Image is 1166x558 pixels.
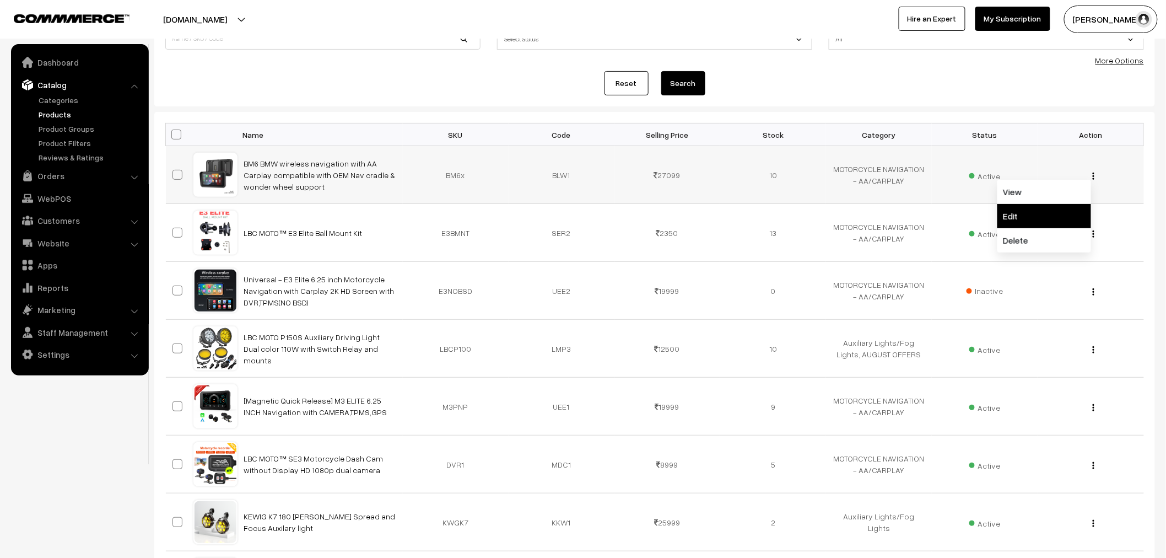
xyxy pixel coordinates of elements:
th: Action [1038,124,1143,146]
span: Inactive [967,285,1003,297]
a: Dashboard [14,52,145,72]
a: Website [14,233,145,253]
a: Delete [997,228,1091,253]
td: MOTORCYCLE NAVIGATION - AA/CARPLAY [826,262,932,320]
td: MOTORCYCLE NAVIGATION - AA/CARPLAY [826,378,932,436]
a: Products [36,109,145,120]
td: BLW1 [509,146,614,204]
a: Edit [997,204,1091,228]
td: 10 [720,146,826,204]
a: LBC MOTO P150S Auxiliary Driving Light Dual color 110W with Switch Relay and mounts [244,332,380,365]
a: COMMMERCE [14,11,110,24]
th: Name [237,124,403,146]
td: LMP3 [509,320,614,378]
span: Active [969,457,1000,471]
a: LBC MOTO™ E3 Elite Ball Mount Kit [244,228,363,238]
img: Menu [1093,346,1094,353]
th: Status [932,124,1038,146]
input: Name / SKU / Code [165,28,481,50]
td: E3NOBSD [403,262,509,320]
td: UEE2 [509,262,614,320]
td: BM6x [403,146,509,204]
th: Selling Price [614,124,720,146]
a: Catalog [14,75,145,95]
img: Menu [1093,404,1094,411]
a: Product Groups [36,123,145,135]
td: E3BMNT [403,204,509,262]
span: Active [969,168,1000,182]
img: Menu [1093,520,1094,527]
td: 9 [720,378,826,436]
a: Reset [604,71,649,95]
td: LBCP100 [403,320,509,378]
a: Categories [36,94,145,106]
a: Customers [14,211,145,230]
img: Menu [1093,173,1094,180]
td: Auxiliary Lights/Fog Lights, AUGUST OFFERS [826,320,932,378]
td: DVR1 [403,436,509,493]
span: Active [969,515,1000,529]
td: 5 [720,436,826,493]
span: Active [969,341,1000,356]
th: Code [509,124,614,146]
a: View [997,180,1091,204]
a: Apps [14,255,145,275]
td: 19999 [614,262,720,320]
td: KWGK7 [403,493,509,551]
img: COMMMERCE [14,14,129,23]
td: MOTORCYCLE NAVIGATION - AA/CARPLAY [826,204,932,262]
td: 12500 [614,320,720,378]
td: M3PNP [403,378,509,436]
a: More Options [1095,56,1144,65]
td: 0 [720,262,826,320]
button: [DOMAIN_NAME] [125,6,266,33]
a: My Subscription [975,7,1050,31]
button: [PERSON_NAME] [1064,6,1158,33]
td: 2 [720,493,826,551]
a: Reports [14,278,145,298]
td: UEE1 [509,378,614,436]
a: Orders [14,166,145,186]
span: Select Status [497,28,812,50]
td: Auxiliary Lights/Fog Lights [826,493,932,551]
td: MOTORCYCLE NAVIGATION - AA/CARPLAY [826,436,932,493]
a: Marketing [14,300,145,320]
a: KEWIG K7 180 [PERSON_NAME] Spread and Focus Auxilary light [244,512,396,533]
td: 19999 [614,378,720,436]
span: Active [969,226,1000,240]
td: SER2 [509,204,614,262]
a: Product Filters [36,137,145,149]
img: Menu [1093,230,1094,238]
span: All [829,28,1144,50]
td: 27099 [614,146,720,204]
a: Staff Management [14,323,145,342]
a: WebPOS [14,189,145,208]
a: LBC MOTO™ SE3 Motorcycle Dash Cam without Display HD 1080p dual camera [244,454,384,475]
td: 2350 [614,204,720,262]
a: Hire an Expert [899,7,965,31]
span: All [829,29,1143,49]
img: Menu [1093,462,1094,469]
a: [Magnetic Quick Release] M3 ELITE 6.25 INCH Navigation with CAMERA,TPMS,GPS [244,396,387,417]
th: SKU [403,124,509,146]
td: KKW1 [509,493,614,551]
span: Active [969,399,1000,414]
img: user [1136,11,1152,28]
td: 8999 [614,436,720,493]
td: MDC1 [509,436,614,493]
a: BM6 BMW wireless navigation with AA Carplay compatible with OEM Nav cradle & wonder wheel support [244,159,396,191]
img: Menu [1093,288,1094,296]
th: Stock [720,124,826,146]
span: Select Status [498,29,812,49]
a: Reviews & Ratings [36,152,145,163]
button: Search [661,71,705,95]
td: 10 [720,320,826,378]
td: MOTORCYCLE NAVIGATION - AA/CARPLAY [826,146,932,204]
a: Settings [14,345,145,364]
th: Category [826,124,932,146]
td: 13 [720,204,826,262]
a: Universal - E3 Elite 6.25 inch Motorcycle Navigation with Carplay 2K HD Screen with DVR,TPMS(NO BSD) [244,275,395,307]
td: 25999 [614,493,720,551]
